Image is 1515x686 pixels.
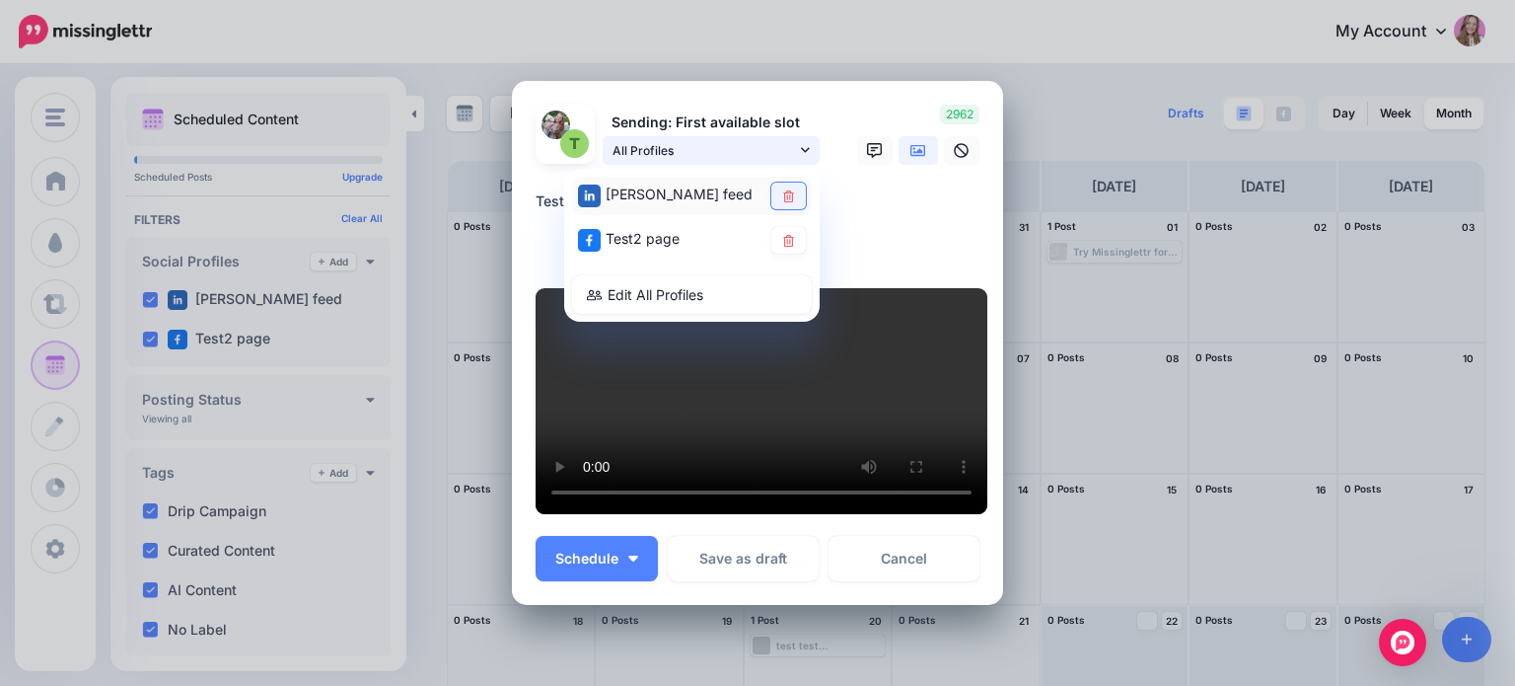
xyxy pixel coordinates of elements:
[541,111,570,139] img: 1720467919129-62183.png
[829,536,979,581] a: Cancel
[578,185,601,207] img: linkedin-square.png
[536,190,989,213] div: Testing reels
[572,275,812,314] a: Edit All Profiles
[628,556,638,562] img: arrow-down-white.png
[603,136,820,165] a: All Profiles
[606,230,680,247] span: Test2 page
[555,552,618,566] span: Schedule
[603,112,820,134] p: Sending: First available slot
[536,536,658,581] button: Schedule
[606,186,753,202] span: [PERSON_NAME] feed
[613,140,796,161] span: All Profiles
[578,229,601,252] img: facebook-square.png
[668,536,819,581] button: Save as draft
[1379,619,1426,666] div: Open Intercom Messenger
[940,105,979,124] span: 2962
[560,129,589,158] img: 405427132_122108917946122259_2696563981332617992_n-bsa153592.png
